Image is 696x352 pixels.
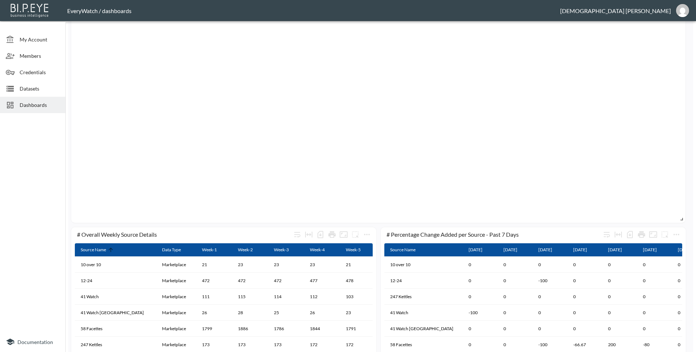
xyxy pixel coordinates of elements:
[81,245,116,254] span: Source Name
[390,245,416,254] div: Source Name
[232,305,268,321] th: 28
[573,245,596,254] span: 2025-08-16
[384,273,463,289] th: 12-24
[463,289,498,305] th: 0
[387,231,601,238] div: # Percentage Change Added per Source - Past 7 Days
[232,257,268,273] th: 23
[647,229,659,240] button: Fullscreen
[340,273,376,289] th: 478
[624,229,636,240] div: Number of rows selected for download: 812
[304,321,340,337] th: 1844
[637,273,672,289] th: 0
[304,289,340,305] th: 112
[498,305,533,321] th: 0
[384,257,463,273] th: 10 over 10
[268,257,304,273] th: 23
[232,321,268,337] th: 1886
[202,245,226,254] span: Week-1
[538,245,552,254] div: 2025-08-17
[9,2,51,18] img: bipeye-logo
[340,305,376,321] th: 23
[315,229,326,240] div: Number of rows selected for download: 971
[361,229,373,240] button: more
[608,245,622,254] div: 2025-08-15
[75,257,156,273] th: 10 over 10
[346,245,370,254] span: Week-5
[268,305,304,321] th: 25
[162,245,190,254] span: Data Type
[349,229,361,240] button: more
[602,305,637,321] th: 0
[196,305,232,321] th: 26
[533,273,567,289] th: -100
[361,229,373,240] span: Chart settings
[232,289,268,305] th: 115
[636,229,647,240] div: Print
[602,257,637,273] th: 0
[346,245,361,254] div: Week-5
[156,273,196,289] th: Marketplace
[463,321,498,337] th: 0
[268,273,304,289] th: 472
[6,337,60,346] a: Documentation
[384,305,463,321] th: 41 Watch
[567,289,602,305] th: 0
[573,245,587,254] div: 2025-08-16
[533,257,567,273] th: 0
[196,257,232,273] th: 21
[310,245,325,254] div: Week-4
[612,229,624,240] div: Toggle table layout between fixed and auto (default: auto)
[156,257,196,273] th: Marketplace
[463,273,498,289] th: 0
[469,245,482,254] div: 2025-08-19
[75,305,156,321] th: 41 Watch Geneva
[20,101,60,109] span: Dashboards
[384,321,463,337] th: 41 Watch Geneva
[202,245,217,254] div: Week-1
[20,68,60,76] span: Credentials
[659,229,671,240] button: more
[304,305,340,321] th: 26
[67,7,560,14] div: EveryWatch / dashboards
[637,257,672,273] th: 0
[637,289,672,305] th: 0
[538,245,562,254] span: 2025-08-17
[643,245,657,254] div: 2025-08-14
[303,229,315,240] div: Toggle table layout between fixed and auto (default: auto)
[340,257,376,273] th: 21
[75,273,156,289] th: 12-24
[533,305,567,321] th: 0
[533,321,567,337] th: 0
[268,321,304,337] th: 1786
[274,245,289,254] div: Week-3
[196,321,232,337] th: 1799
[601,229,612,240] div: Wrap text
[156,289,196,305] th: Marketplace
[274,245,298,254] span: Week-3
[326,229,338,240] div: Print
[384,289,463,305] th: 247 Kettles
[602,321,637,337] th: 0
[676,4,689,17] img: b0851220ef7519462eebfaf84ab7640e
[338,229,349,240] button: Fullscreen
[498,321,533,337] th: 0
[567,257,602,273] th: 0
[503,245,517,254] div: 2025-08-18
[20,85,60,92] span: Datasets
[498,273,533,289] th: 0
[567,305,602,321] th: 0
[340,321,376,337] th: 1791
[20,36,60,43] span: My Account
[671,229,682,240] button: more
[232,273,268,289] th: 472
[637,305,672,321] th: 0
[671,2,694,19] button: vishnu@everywatch.com
[196,273,232,289] th: 472
[498,289,533,305] th: 0
[162,245,181,254] div: Data Type
[463,257,498,273] th: 0
[156,321,196,337] th: Marketplace
[498,257,533,273] th: 0
[567,273,602,289] th: 0
[608,245,631,254] span: 2025-08-15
